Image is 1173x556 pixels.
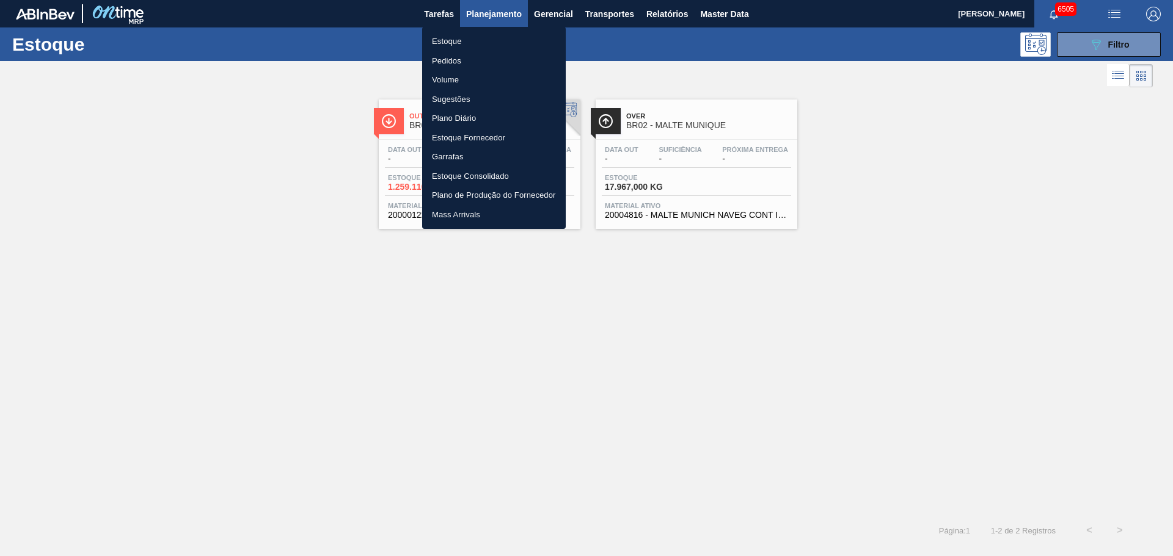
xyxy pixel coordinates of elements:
[422,51,566,71] a: Pedidos
[422,90,566,109] a: Sugestões
[422,147,566,167] a: Garrafas
[422,32,566,51] a: Estoque
[422,109,566,128] a: Plano Diário
[422,186,566,205] a: Plano de Produção do Fornecedor
[422,167,566,186] a: Estoque Consolidado
[422,128,566,148] a: Estoque Fornecedor
[422,70,566,90] a: Volume
[422,205,566,225] a: Mass Arrivals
